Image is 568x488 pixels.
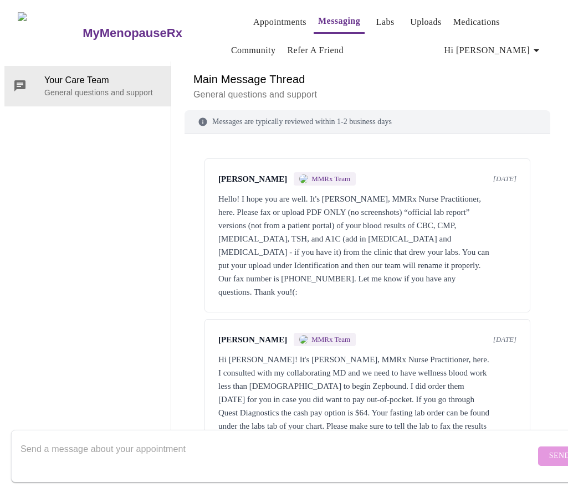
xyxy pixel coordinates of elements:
a: Medications [453,14,500,30]
a: Labs [376,14,395,30]
textarea: Send a message about your appointment [21,438,535,474]
div: Messages are typically reviewed within 1-2 business days [185,110,550,134]
span: MMRx Team [311,335,350,344]
span: [PERSON_NAME] [218,335,287,345]
button: Community [227,39,280,61]
h3: MyMenopauseRx [83,26,182,40]
div: Hi [PERSON_NAME]! It's [PERSON_NAME], MMRx Nurse Practitioner, here. I consulted with my collabor... [218,353,516,459]
span: MMRx Team [311,174,350,183]
p: General questions and support [193,88,541,101]
a: Community [231,43,276,58]
a: Uploads [410,14,442,30]
div: Hello! I hope you are well. It's [PERSON_NAME], MMRx Nurse Practitioner, here. Please fax or uplo... [218,192,516,299]
button: Hi [PERSON_NAME] [440,39,547,61]
a: Appointments [253,14,306,30]
button: Appointments [249,11,311,33]
p: General questions and support [44,87,162,98]
a: Refer a Friend [287,43,344,58]
button: Medications [449,11,504,33]
button: Refer a Friend [283,39,348,61]
img: MMRX [299,335,308,344]
span: Hi [PERSON_NAME] [444,43,543,58]
a: Messaging [318,13,360,29]
img: MMRX [299,174,308,183]
span: [PERSON_NAME] [218,174,287,184]
button: Labs [367,11,403,33]
img: MyMenopauseRx Logo [18,12,81,54]
span: Your Care Team [44,74,162,87]
button: Uploads [406,11,446,33]
a: MyMenopauseRx [81,14,227,53]
h6: Main Message Thread [193,70,541,88]
span: [DATE] [493,174,516,183]
div: Your Care TeamGeneral questions and support [4,66,171,106]
button: Messaging [314,10,365,34]
span: [DATE] [493,335,516,344]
